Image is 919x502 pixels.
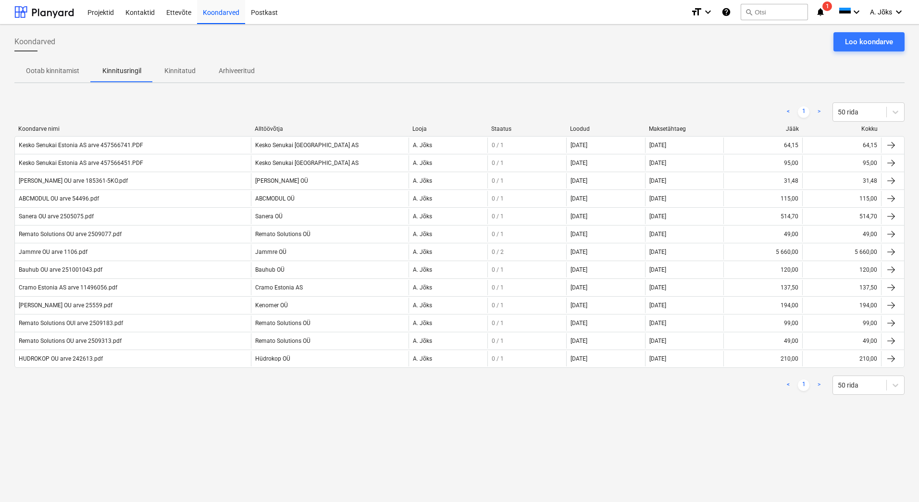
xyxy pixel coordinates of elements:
[164,66,196,76] p: Kinnitatud
[863,177,877,184] div: 31,48
[409,209,487,224] div: A. Jõks
[571,231,587,238] div: [DATE]
[491,125,562,132] div: Staatus
[721,6,731,18] i: Abikeskus
[19,195,99,202] div: ABCMODUL OU arve 54496.pdf
[19,231,122,238] div: Remato Solutions OU arve 2509077.pdf
[784,338,798,344] div: 49,00
[251,226,409,242] div: Remato Solutions OÜ
[251,315,409,331] div: Remato Solutions OÜ
[102,66,141,76] p: Kinnitusringil
[571,213,587,220] div: [DATE]
[781,302,798,309] div: 194,00
[19,302,112,309] div: [PERSON_NAME] OU arve 25559.pdf
[251,138,409,153] div: Kesko Senukai [GEOGRAPHIC_DATA] AS
[645,226,724,242] div: [DATE]
[571,177,587,184] div: [DATE]
[571,355,587,362] div: [DATE]
[845,36,893,48] div: Loo koondarve
[813,106,825,118] a: Next page
[859,213,877,220] div: 514,70
[19,266,102,273] div: Bauhub OU arve 251001043.pdf
[492,320,504,326] span: 0 / 1
[851,6,862,18] i: keyboard_arrow_down
[784,177,798,184] div: 31,48
[645,209,724,224] div: [DATE]
[251,280,409,295] div: Cramo Estonia AS
[741,4,808,20] button: Otsi
[251,262,409,277] div: Bauhub OÜ
[645,244,724,260] div: [DATE]
[702,6,714,18] i: keyboard_arrow_down
[492,142,504,149] span: 0 / 1
[492,195,504,202] span: 0 / 1
[409,333,487,349] div: A. Jõks
[571,160,587,166] div: [DATE]
[409,315,487,331] div: A. Jõks
[409,244,487,260] div: A. Jõks
[409,138,487,153] div: A. Jõks
[728,125,799,132] div: Jääk
[19,284,117,291] div: Cramo Estonia AS arve 11496056.pdf
[745,8,753,16] span: search
[813,379,825,391] a: Next page
[251,351,409,366] div: Hüdrokop OÜ
[863,320,877,326] div: 99,00
[784,160,798,166] div: 95,00
[859,302,877,309] div: 194,00
[255,125,405,132] div: Alltöövõtja
[492,266,504,273] span: 0 / 1
[859,284,877,291] div: 137,50
[571,320,587,326] div: [DATE]
[492,284,504,291] span: 0 / 1
[863,338,877,344] div: 49,00
[893,6,905,18] i: keyboard_arrow_down
[645,138,724,153] div: [DATE]
[18,125,247,132] div: Koondarve nimi
[863,160,877,166] div: 95,00
[19,177,128,184] div: [PERSON_NAME] OU arve 185361-5KO.pdf
[409,298,487,313] div: A. Jõks
[251,298,409,313] div: Kenomer OÜ
[409,262,487,277] div: A. Jõks
[822,1,832,11] span: 1
[645,173,724,188] div: [DATE]
[781,284,798,291] div: 137,50
[870,8,892,16] span: A. Jõks
[492,302,504,309] span: 0 / 1
[776,249,798,255] div: 5 660,00
[409,191,487,206] div: A. Jõks
[645,280,724,295] div: [DATE]
[782,106,794,118] a: Previous page
[649,125,720,132] div: Maksetähtaeg
[645,191,724,206] div: [DATE]
[251,155,409,171] div: Kesko Senukai [GEOGRAPHIC_DATA] AS
[492,213,504,220] span: 0 / 1
[781,195,798,202] div: 115,00
[807,125,878,132] div: Kokku
[19,320,123,326] div: Remato Solutions OUI arve 2509183.pdf
[691,6,702,18] i: format_size
[645,155,724,171] div: [DATE]
[251,191,409,206] div: ABCMODUL OÜ
[859,355,877,362] div: 210,00
[645,333,724,349] div: [DATE]
[19,249,87,255] div: Jammre OU arve 1106.pdf
[19,160,143,166] div: Kesko Senukai Estonia AS arve 457566451.PDF
[645,298,724,313] div: [DATE]
[409,155,487,171] div: A. Jõks
[863,142,877,149] div: 64,15
[571,195,587,202] div: [DATE]
[492,355,504,362] span: 0 / 1
[781,213,798,220] div: 514,70
[782,379,794,391] a: Previous page
[816,6,825,18] i: notifications
[781,355,798,362] div: 210,00
[492,231,504,238] span: 0 / 1
[833,32,905,51] button: Loo koondarve
[26,66,79,76] p: Ootab kinnitamist
[570,125,641,132] div: Loodud
[412,125,484,132] div: Looja
[409,173,487,188] div: A. Jõks
[571,284,587,291] div: [DATE]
